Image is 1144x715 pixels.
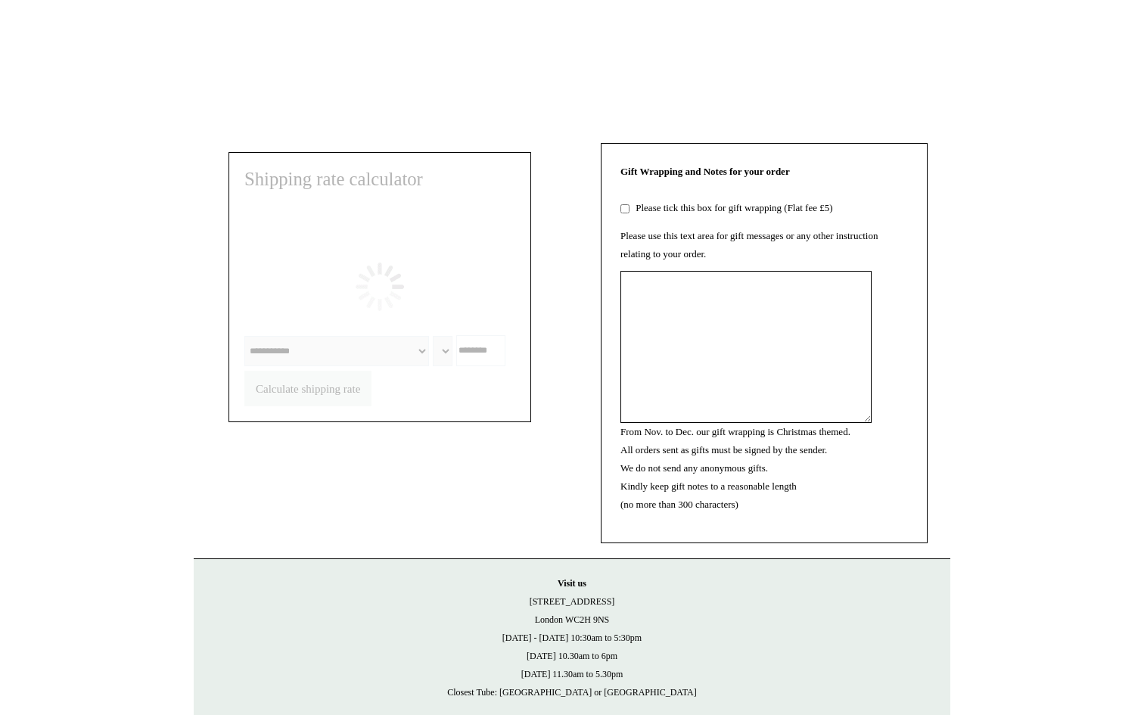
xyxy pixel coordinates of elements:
[632,202,832,213] label: Please tick this box for gift wrapping (Flat fee £5)
[558,578,586,589] strong: Visit us
[620,166,790,177] strong: Gift Wrapping and Notes for your order
[209,574,935,701] p: [STREET_ADDRESS] London WC2H 9NS [DATE] - [DATE] 10:30am to 5:30pm [DATE] 10.30am to 6pm [DATE] 1...
[620,426,850,510] label: From Nov. to Dec. our gift wrapping is Christmas themed. All orders sent as gifts must be signed ...
[620,230,878,260] label: Please use this text area for gift messages or any other instruction relating to your order.
[802,46,916,87] iframe: PayPal-paypal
